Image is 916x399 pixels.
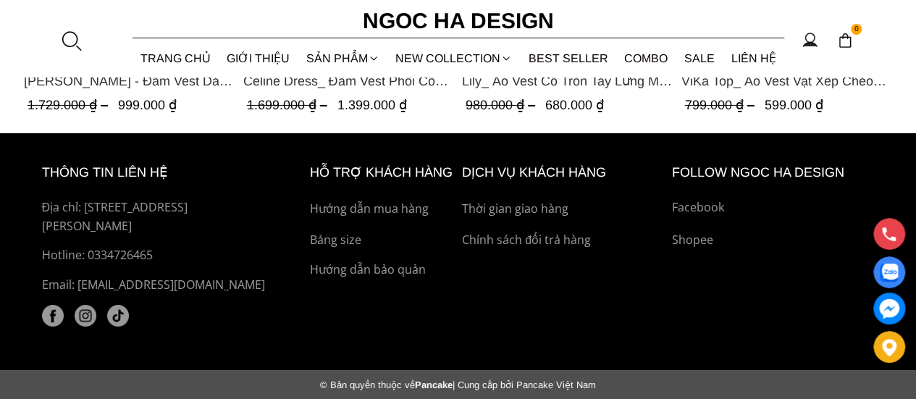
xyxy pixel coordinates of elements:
div: Pancake [28,379,888,390]
img: Display image [880,264,898,282]
span: Lily_ Áo Vest Cổ Tròn Tay Lừng Mix Chân Váy Lưới Màu Hồng A1082+CV140 [462,71,674,91]
a: Bảng size [310,231,455,250]
img: img-CART-ICON-ksit0nf1 [837,33,853,49]
a: Display image [873,256,905,288]
span: 680.000 ₫ [545,98,604,112]
a: Link to Irene Dress - Đầm Vest Dáng Xòe Kèm Đai D713 [24,71,236,91]
p: Địa chỉ: [STREET_ADDRESS][PERSON_NAME] [42,198,277,235]
span: Celine Dress_ Đầm Vest Phối Cổ Mix Lông Cửa Tay D967 [243,71,455,91]
span: 980.000 ₫ [466,98,539,112]
span: 999.000 ₫ [118,98,177,112]
h6: thông tin liên hệ [42,162,277,183]
span: 1.729.000 ₫ [28,98,112,112]
a: Hướng dẫn bảo quản [310,261,455,280]
a: Link to Celine Dress_ Đầm Vest Phối Cổ Mix Lông Cửa Tay D967 [243,71,455,91]
a: Combo [616,39,676,77]
a: facebook (1) [42,305,64,327]
h6: Follow ngoc ha Design [672,162,875,183]
a: TRANG CHỦ [133,39,219,77]
a: Ngoc Ha Design [350,4,567,38]
a: tiktok [107,305,129,327]
a: Thời gian giao hàng [462,200,665,219]
span: [PERSON_NAME] - Đầm Vest Dáng Xòe Kèm Đai D713 [24,71,236,91]
a: Facebook [672,198,875,217]
img: instagram [75,305,96,327]
a: Shopee [672,231,875,250]
a: Hotline: 0334726465 [42,246,277,265]
a: NEW COLLECTION [387,39,521,77]
span: 599.000 ₫ [764,98,823,112]
a: BEST SELLER [521,39,617,77]
div: SẢN PHẨM [298,39,388,77]
span: 1.699.000 ₫ [246,98,330,112]
span: 0 [851,24,862,35]
a: Hướng dẫn mua hàng [310,200,455,219]
a: Link to ViKa Top_ Áo Vest Vạt Xếp Chéo màu Đỏ A1053 [681,71,893,91]
h6: Dịch vụ khách hàng [462,162,665,183]
a: GIỚI THIỆU [219,39,298,77]
span: 799.000 ₫ [684,98,757,112]
a: SALE [676,39,723,77]
h6: hỗ trợ khách hàng [310,162,455,183]
a: LIÊN HỆ [723,39,784,77]
span: | Cung cấp bởi Pancake Việt Nam [453,379,596,390]
a: Link to Lily_ Áo Vest Cổ Tròn Tay Lừng Mix Chân Váy Lưới Màu Hồng A1082+CV140 [462,71,674,91]
span: 1.399.000 ₫ [337,98,406,112]
span: © Bản quyền thuộc về [320,379,415,390]
p: Email: [EMAIL_ADDRESS][DOMAIN_NAME] [42,276,277,295]
a: Chính sách đổi trả hàng [462,231,665,250]
span: ViKa Top_ Áo Vest Vạt Xếp Chéo màu Đỏ A1053 [681,71,893,91]
a: messenger [873,293,905,324]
